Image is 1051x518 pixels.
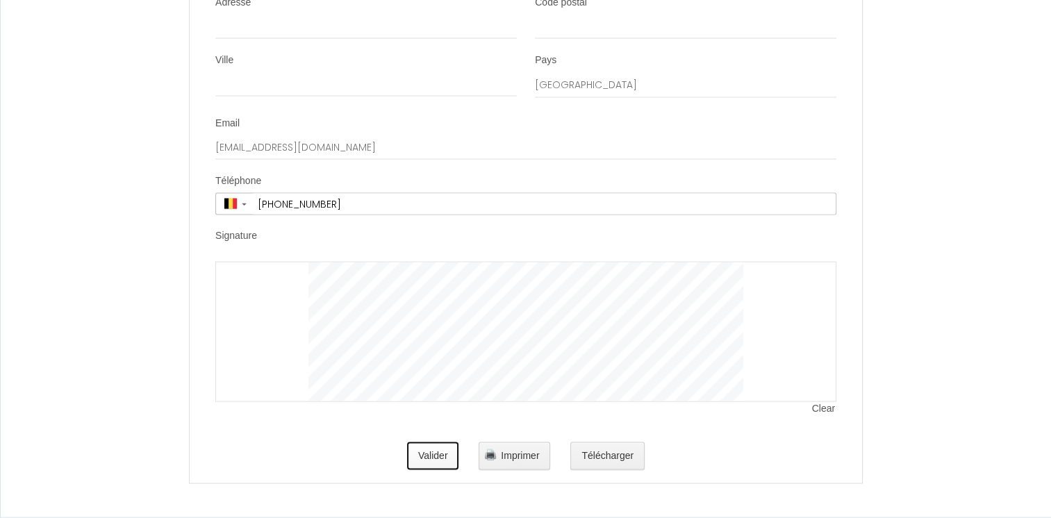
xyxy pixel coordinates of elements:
[535,53,556,67] label: Pays
[215,117,240,131] label: Email
[215,174,261,188] label: Téléphone
[485,449,496,460] img: printer.png
[570,442,645,470] button: Télécharger
[407,442,459,470] button: Valider
[253,194,836,215] input: +32 470 12 34 56
[812,402,836,416] span: Clear
[215,229,257,243] label: Signature
[240,201,248,207] span: ▼
[501,450,539,461] span: Imprimer
[479,442,550,470] button: Imprimer
[215,53,233,67] label: Ville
